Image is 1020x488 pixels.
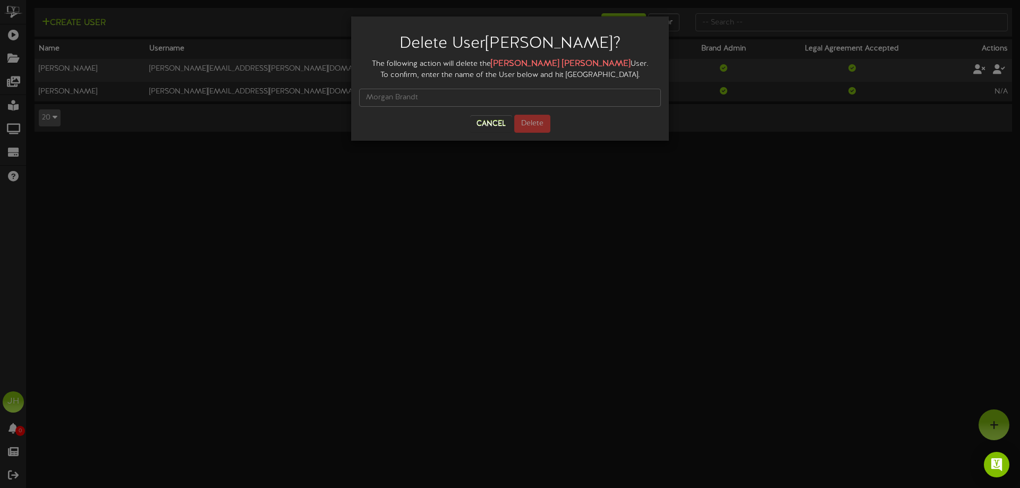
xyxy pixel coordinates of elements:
[359,58,661,81] div: The following action will delete the User. To confirm, enter the name of the User below and hit [...
[367,35,653,53] h2: Delete User [PERSON_NAME] ?
[359,89,661,107] input: Morgan Brandt
[514,115,550,133] button: Delete
[470,115,512,132] button: Cancel
[491,59,631,69] strong: [PERSON_NAME] [PERSON_NAME]
[984,452,1009,477] div: Open Intercom Messenger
